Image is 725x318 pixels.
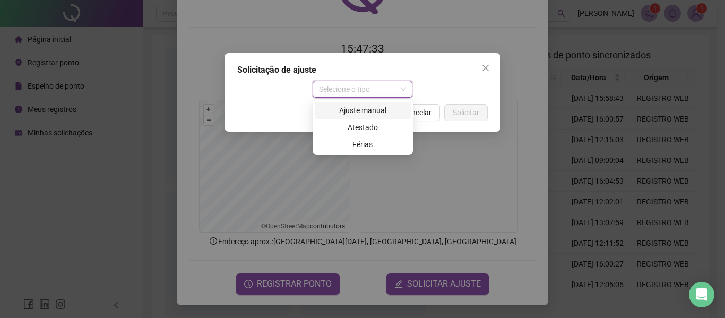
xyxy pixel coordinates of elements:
[321,122,404,133] div: Atestado
[237,64,488,76] div: Solicitação de ajuste
[402,107,431,118] span: Cancelar
[319,81,407,97] span: Selecione o tipo
[444,104,488,121] button: Solicitar
[394,104,440,121] button: Cancelar
[321,139,404,150] div: Férias
[689,282,714,307] div: Open Intercom Messenger
[321,105,404,116] div: Ajuste manual
[315,102,411,119] div: Ajuste manual
[481,64,490,72] span: close
[477,59,494,76] button: Close
[315,119,411,136] div: Atestado
[315,136,411,153] div: Férias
